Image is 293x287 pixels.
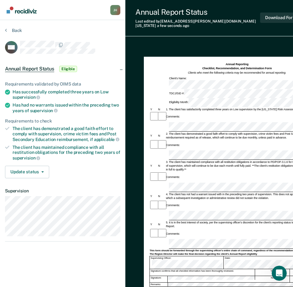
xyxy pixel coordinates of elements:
span: supervision [13,155,40,160]
div: J H [110,5,120,15]
div: N [157,222,165,226]
div: Comments: [165,203,181,207]
span: Eligible [59,66,77,72]
div: The client has demonstrated a good faith effort to comply with supervision, crime victim fees and... [13,126,120,142]
div: The client has maintained compliance with all restitution obligations for the preceding two years of [13,145,120,161]
div: Requirements validated by OIMS data [5,81,120,87]
div: Has had no warrants issued within the preceding two years of [13,102,120,113]
div: Y [149,107,157,111]
div: N [157,164,165,168]
dt: Supervision [5,188,120,194]
span: a few seconds ago [157,23,189,28]
strong: Annual Reporting [226,63,249,66]
div: No [255,276,290,282]
div: Comments: [165,115,181,118]
div: N [157,194,165,198]
div: Requirements to check [5,118,120,124]
div: Supervising Officer: [150,256,224,269]
button: Back [5,28,22,33]
span: supervision [13,95,40,100]
div: Annual Report Status [135,8,260,17]
div: Comments: [165,143,181,147]
div: Has successfully completed three years on Low [13,89,120,100]
div: Remarks: [150,283,168,286]
button: Update status [5,166,49,178]
div: Y [149,194,157,198]
button: Profile dropdown button [110,5,120,15]
div: N [157,107,165,111]
div: Last edited by [EMAIL_ADDRESS][PERSON_NAME][DOMAIN_NAME][US_STATE] [135,19,260,28]
div: Signature: [150,276,168,282]
div: Y [149,134,157,138]
img: Recidiviz [7,7,37,13]
div: Comments: [165,232,181,236]
div: Yes [255,269,290,275]
span: Annual Report Status [5,66,54,72]
strong: Checklist, Recommendation, and Determination Form [202,67,272,70]
iframe: Intercom live chat [272,266,287,281]
div: Signature confirms that all checklist information has been thoroughly reviewed. [150,269,255,275]
span: supervision [30,108,58,113]
div: N [157,134,165,138]
div: Y [149,164,157,168]
span: applicable [94,137,119,142]
em: Clients who meet the following criteria may be recommended for annual reporting. [188,71,286,74]
div: Y [149,222,157,226]
div: Comments: [165,175,181,179]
